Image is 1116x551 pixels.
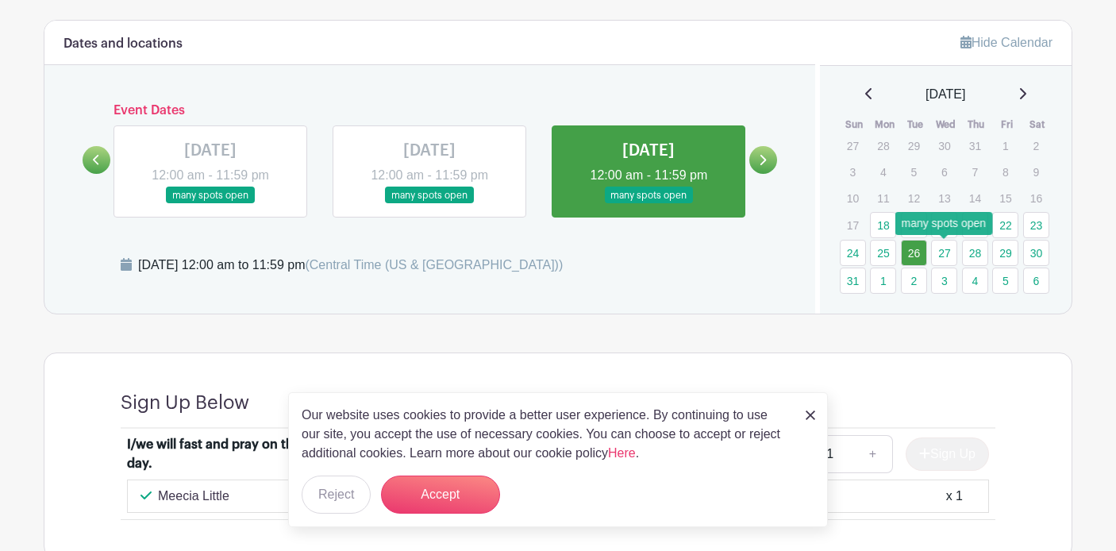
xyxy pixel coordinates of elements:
[121,391,249,414] h4: Sign Up Below
[1022,117,1053,133] th: Sat
[840,133,866,158] p: 27
[926,85,965,104] span: [DATE]
[381,476,500,514] button: Accept
[1023,186,1049,210] p: 16
[901,268,927,294] a: 2
[608,446,636,460] a: Here
[931,240,957,266] a: 27
[962,160,988,184] p: 7
[931,186,957,210] p: 13
[1023,133,1049,158] p: 2
[853,435,893,473] a: +
[962,268,988,294] a: 4
[962,186,988,210] p: 14
[1023,212,1049,238] a: 23
[840,268,866,294] a: 31
[901,240,927,266] a: 26
[931,133,957,158] p: 30
[127,435,324,473] div: I/we will fast and pray on this day.
[960,36,1053,49] a: Hide Calendar
[1023,160,1049,184] p: 9
[931,268,957,294] a: 3
[962,240,988,266] a: 28
[840,213,866,237] p: 17
[992,160,1018,184] p: 8
[806,410,815,420] img: close_button-5f87c8562297e5c2d7936805f587ecaba9071eb48480494691a3f1689db116b3.svg
[138,256,563,275] div: [DATE] 12:00 am to 11:59 pm
[992,240,1018,266] a: 29
[839,117,870,133] th: Sun
[992,133,1018,158] p: 1
[901,133,927,158] p: 29
[302,476,371,514] button: Reject
[931,160,957,184] p: 6
[930,117,961,133] th: Wed
[1023,268,1049,294] a: 6
[110,103,749,118] h6: Event Dates
[1023,240,1049,266] a: 30
[302,406,789,463] p: Our website uses cookies to provide a better user experience. By continuing to use our site, you ...
[901,186,927,210] p: 12
[840,240,866,266] a: 24
[901,160,927,184] p: 5
[870,268,896,294] a: 1
[992,212,1018,238] a: 22
[991,117,1022,133] th: Fri
[158,487,229,506] p: Meecia Little
[870,240,896,266] a: 25
[900,117,931,133] th: Tue
[870,212,896,238] a: 18
[961,117,992,133] th: Thu
[992,186,1018,210] p: 15
[870,133,896,158] p: 28
[870,160,896,184] p: 4
[992,268,1018,294] a: 5
[840,160,866,184] p: 3
[305,258,563,272] span: (Central Time (US & [GEOGRAPHIC_DATA]))
[840,186,866,210] p: 10
[962,133,988,158] p: 31
[870,186,896,210] p: 11
[946,487,963,506] div: x 1
[895,212,993,235] div: many spots open
[869,117,900,133] th: Mon
[63,37,183,52] h6: Dates and locations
